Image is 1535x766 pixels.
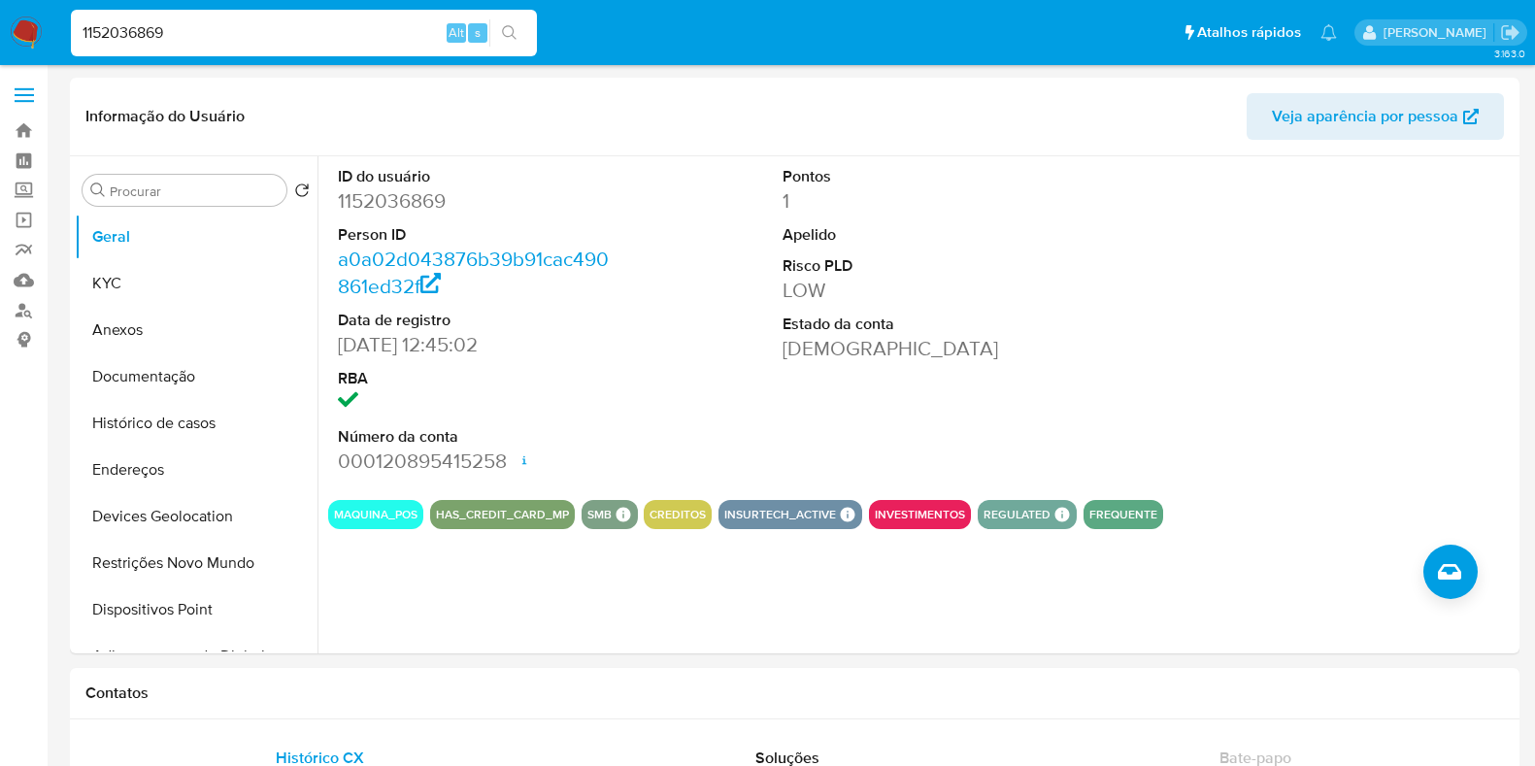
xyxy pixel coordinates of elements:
[85,683,1504,703] h1: Contatos
[1320,24,1337,41] a: Notificações
[1272,93,1458,140] span: Veja aparência por pessoa
[783,255,1060,277] dt: Risco PLD
[90,183,106,198] button: Procurar
[449,23,464,42] span: Alt
[338,331,616,358] dd: [DATE] 12:45:02
[85,107,245,126] h1: Informação do Usuário
[75,307,317,353] button: Anexos
[783,224,1060,246] dt: Apelido
[294,183,310,204] button: Retornar ao pedido padrão
[338,224,616,246] dt: Person ID
[338,310,616,331] dt: Data de registro
[75,493,317,540] button: Devices Geolocation
[783,166,1060,187] dt: Pontos
[75,633,317,680] button: Adiantamentos de Dinheiro
[75,586,317,633] button: Dispositivos Point
[71,20,537,46] input: Pesquise usuários ou casos...
[75,447,317,493] button: Endereços
[75,214,317,260] button: Geral
[338,245,609,300] a: a0a02d043876b39b91cac490861ed32f
[338,187,616,215] dd: 1152036869
[110,183,279,200] input: Procurar
[338,368,616,389] dt: RBA
[1500,22,1520,43] a: Sair
[75,400,317,447] button: Histórico de casos
[783,314,1060,335] dt: Estado da conta
[489,19,529,47] button: search-icon
[783,277,1060,304] dd: LOW
[75,260,317,307] button: KYC
[338,448,616,475] dd: 000120895415258
[75,540,317,586] button: Restrições Novo Mundo
[75,353,317,400] button: Documentação
[338,166,616,187] dt: ID do usuário
[1384,23,1493,42] p: jhonata.costa@mercadolivre.com
[783,335,1060,362] dd: [DEMOGRAPHIC_DATA]
[475,23,481,42] span: s
[338,426,616,448] dt: Número da conta
[1247,93,1504,140] button: Veja aparência por pessoa
[783,187,1060,215] dd: 1
[1197,22,1301,43] span: Atalhos rápidos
